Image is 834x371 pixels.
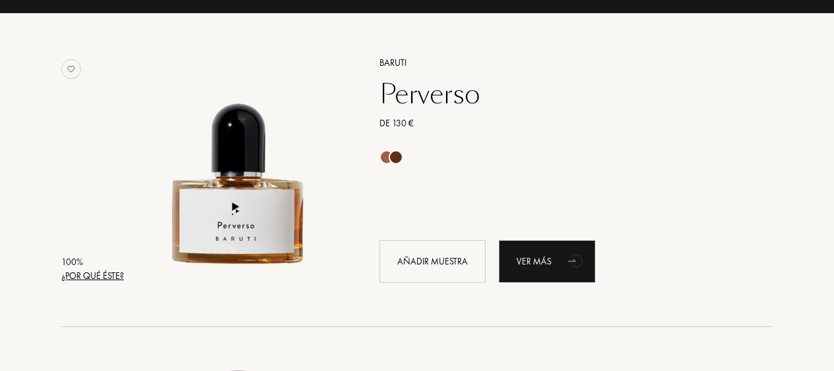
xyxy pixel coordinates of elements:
[370,78,754,110] a: Perverso
[129,54,348,273] img: Perverso Baruti
[499,240,596,283] a: Ver másanimation
[370,56,754,70] a: Baruti
[370,116,754,130] a: De 130 €
[499,240,596,283] div: Ver más
[379,240,486,283] div: Añadir muestra
[563,247,590,274] div: animation
[61,269,124,283] div: ¿Por qué éste?
[61,255,124,269] div: 100 %
[129,39,360,298] a: Perverso Baruti
[61,59,81,79] img: no_like_p.png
